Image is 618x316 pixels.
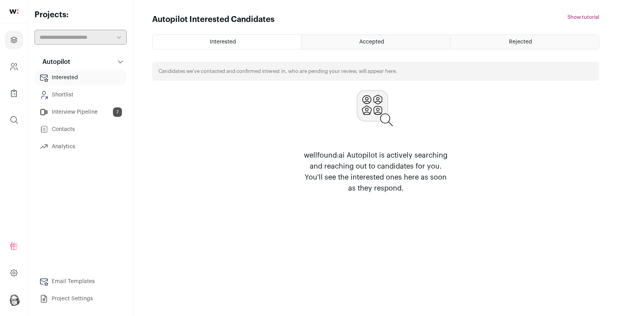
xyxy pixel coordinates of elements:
h2: Projects: [35,9,127,20]
button: Autopilot [35,54,127,70]
span: Accepted [359,39,384,45]
span: 7 [113,107,122,117]
a: Analytics [35,139,127,154]
img: wellfound-shorthand-0d5821cbd27db2630d0214b213865d53afaa358527fdda9d0ea32b1df1b89c2c.svg [9,9,18,14]
a: Company and ATS Settings [5,57,23,76]
button: Open dropdown [8,293,20,306]
p: wellfound:ai Autopilot is actively searching and reaching out to candidates for you. You'll see t... [300,150,451,194]
a: Shortlist [35,87,127,103]
p: Autopilot [38,57,70,67]
a: Company Lists [5,84,23,103]
a: Interested [35,70,127,85]
a: Rejected [451,35,599,49]
img: 2818868-medium_jpg [8,293,20,306]
a: Contacts [35,122,127,137]
span: Rejected [509,39,532,45]
a: Accepted [302,35,450,49]
a: Email Templates [35,274,127,289]
h1: Autopilot Interested Candidates [152,14,274,25]
a: Projects [5,31,23,49]
a: Interview Pipeline7 [35,104,127,120]
button: Show tutorial [567,14,599,20]
span: Interested [210,39,236,45]
p: Candidates we’ve contacted and confirmed interest in, who are pending your review, will appear here. [158,68,397,74]
a: Project Settings [35,291,127,307]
